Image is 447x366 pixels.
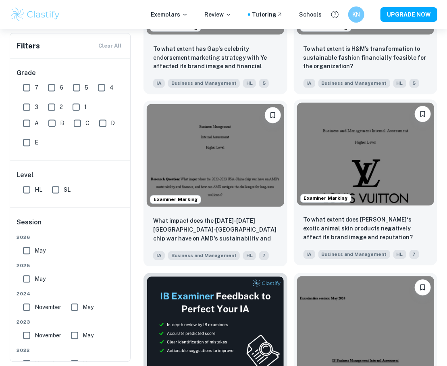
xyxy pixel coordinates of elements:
h6: Level [17,171,125,180]
span: 5 [259,79,269,88]
span: 6 [60,84,63,92]
button: Bookmark [415,106,431,122]
span: B [60,119,64,128]
a: Examiner MarkingBookmarkTo what extent does Louis Vuitton‘s exotic animal skin products negativel... [294,101,438,267]
span: 1 [84,103,87,112]
span: HL [393,250,406,259]
span: Business and Management [318,250,390,259]
span: HL [243,251,256,260]
span: May [83,331,94,340]
button: UPGRADE NOW [380,7,437,22]
a: Schools [299,10,322,19]
span: November [35,331,61,340]
button: KN [348,6,364,23]
span: 7 [410,250,419,259]
h6: Session [17,218,125,234]
span: 7 [35,84,38,92]
p: What impact does the 2022-2023 USA-China chip war have on AMD's sustainability and finances, and ... [153,217,278,244]
a: Tutoring [252,10,283,19]
span: Business and Management [168,251,240,260]
span: November [35,303,61,312]
span: 2 [60,103,63,112]
span: HL [35,186,42,195]
span: IA [304,250,315,259]
h6: Filters [17,40,40,52]
img: Clastify logo [10,6,61,23]
h6: Grade [17,69,125,78]
button: Bookmark [265,107,281,123]
span: IA [304,79,315,88]
h6: KN [352,10,361,19]
button: Help and Feedback [328,8,342,21]
span: 2025 [17,262,125,270]
span: May [35,247,46,255]
img: Business and Management IA example thumbnail: To what extent does Louis Vuitton‘s exot [297,103,435,206]
p: Exemplars [151,10,188,19]
span: 7 [259,251,269,260]
span: HL [393,79,406,88]
span: SL [64,186,71,195]
span: IA [153,79,165,88]
span: 3 [35,103,38,112]
span: May [83,303,94,312]
span: A [35,119,39,128]
span: 2022 [17,347,125,354]
span: Business and Management [168,79,240,88]
span: HL [243,79,256,88]
span: Business and Management [318,79,390,88]
span: D [111,119,115,128]
span: IA [153,251,165,260]
p: To what extent is H&M’s transformation to sustainable fashion financially feasible for the organi... [304,44,428,71]
span: 5 [85,84,88,92]
span: 4 [110,84,114,92]
button: Bookmark [415,280,431,296]
p: To what extent has Gap's celebrity endorsement marketing strategy with Ye affected its brand imag... [153,44,278,72]
span: May [35,275,46,284]
p: To what extent does Louis Vuitton‘s exotic animal skin products negatively affect its brand image... [304,215,428,242]
span: Examiner Marking [150,196,201,203]
span: E [35,138,38,147]
p: Review [204,10,232,19]
img: Business and Management IA example thumbnail: What impact does the 2022-2023 USA-China [147,104,284,207]
span: Examiner Marking [301,195,351,202]
span: C [85,119,89,128]
span: 2023 [17,319,125,326]
a: Examiner MarkingBookmarkWhat impact does the 2022-2023 USA-China chip war have on AMD's sustainab... [143,101,287,267]
span: 2024 [17,291,125,298]
span: 5 [410,79,419,88]
span: 2026 [17,234,125,241]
